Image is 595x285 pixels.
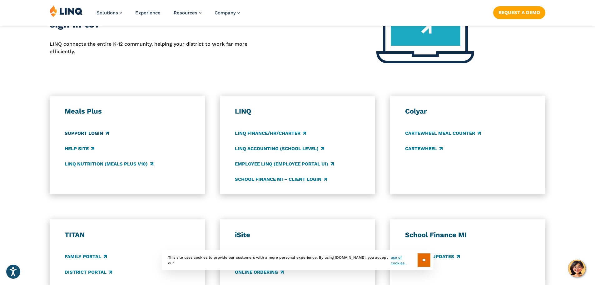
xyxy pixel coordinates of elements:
[405,231,531,239] h3: School Finance MI
[568,260,586,277] button: Hello, have a question? Let’s chat.
[65,107,190,116] h3: Meals Plus
[235,107,360,116] h3: LINQ
[50,40,248,56] p: LINQ connects the entire K‑12 community, helping your district to work far more efficiently.
[65,231,190,239] h3: TITAN
[215,10,240,16] a: Company
[405,145,443,152] a: CARTEWHEEL
[405,130,481,137] a: CARTEWHEEL Meal Counter
[493,5,545,19] nav: Button Navigation
[65,145,94,152] a: Help Site
[65,160,153,167] a: LINQ Nutrition (Meals Plus v10)
[50,5,83,17] img: LINQ | K‑12 Software
[391,255,417,266] a: use of cookies.
[493,6,545,19] a: Request a Demo
[235,176,327,183] a: School Finance MI – Client Login
[174,10,197,16] span: Resources
[162,250,434,270] div: This site uses cookies to provide our customers with a more personal experience. By using [DOMAIN...
[235,130,306,137] a: LINQ Finance/HR/Charter
[97,5,240,26] nav: Primary Navigation
[235,160,334,167] a: Employee LINQ (Employee Portal UI)
[135,10,161,16] a: Experience
[215,10,236,16] span: Company
[174,10,201,16] a: Resources
[65,130,109,137] a: Support Login
[97,10,122,16] a: Solutions
[65,253,107,260] a: Family Portal
[97,10,118,16] span: Solutions
[405,107,531,116] h3: Colyar
[235,145,324,152] a: LINQ Accounting (school level)
[235,231,360,239] h3: iSite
